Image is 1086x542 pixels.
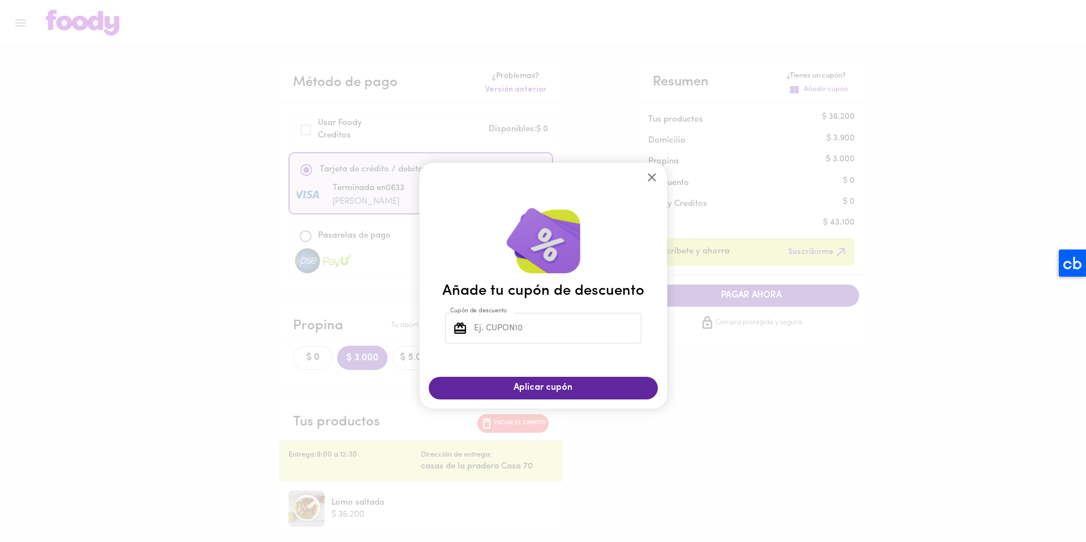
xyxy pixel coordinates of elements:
[440,382,647,393] span: Aplicar cupón
[638,164,666,191] button: close
[429,377,658,399] button: Aplicar cupón
[442,282,644,300] h4: Añade tu cupón de descuento
[1020,476,1075,531] iframe: Messagebird Livechat Widget
[490,192,587,273] img: cupon.png
[472,313,641,344] input: Ej. CUPON10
